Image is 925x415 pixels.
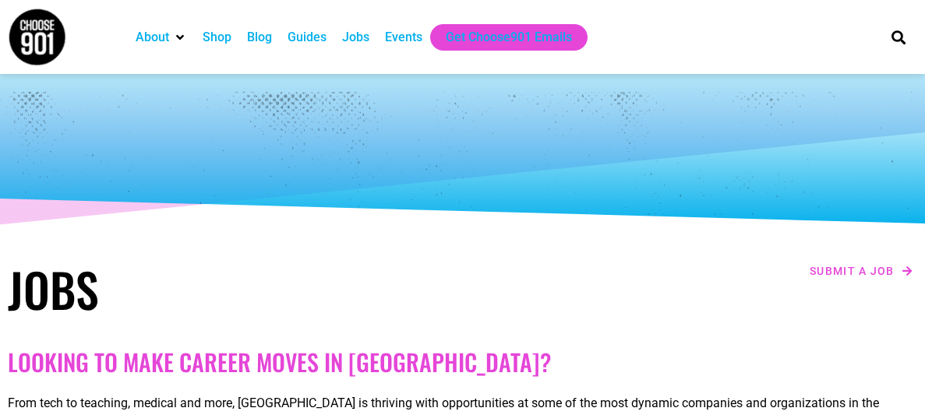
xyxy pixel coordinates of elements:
a: Guides [288,28,327,47]
h1: Jobs [8,261,455,317]
nav: Main nav [128,24,864,51]
a: Jobs [342,28,369,47]
a: Get Choose901 Emails [446,28,572,47]
a: Submit a job [805,261,917,281]
a: Events [385,28,422,47]
div: Search [885,24,911,50]
a: Shop [203,28,231,47]
span: Submit a job [810,266,895,276]
a: About [136,28,169,47]
div: About [128,24,195,51]
h2: Looking to make career moves in [GEOGRAPHIC_DATA]? [8,348,917,376]
a: Blog [247,28,272,47]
